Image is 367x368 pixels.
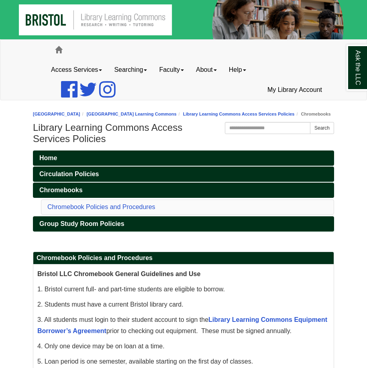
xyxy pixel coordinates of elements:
a: Home [33,150,334,166]
a: [GEOGRAPHIC_DATA] [33,112,80,116]
a: Searching [108,60,153,80]
span: 2. Students must have a current Bristol library card. [37,301,183,308]
a: [GEOGRAPHIC_DATA] Learning Commons [87,112,177,116]
span: Bristol LLC Chromebook General Guidelines and Use [37,270,200,277]
a: Circulation Policies [33,167,334,182]
a: Access Services [45,60,108,80]
a: Faculty [153,60,190,80]
span: 1. Bristol current full- and part-time students are eligible to borrow. [37,286,225,293]
span: Home [39,155,57,161]
a: Group Study Room Policies [33,216,334,232]
a: Chromebooks [33,183,334,198]
button: Search [310,122,334,134]
h1: Library Learning Commons Access Services Policies [33,122,334,144]
h2: Chromebook Policies and Procedures [33,252,334,264]
a: Library Learning Commons Access Services Policies [183,112,295,116]
a: Help [223,60,252,80]
span: 3. All students must login to their student account to sign the prior to checking out equipment. ... [37,316,327,334]
a: My Library Account [261,80,328,100]
a: About [190,60,223,80]
nav: breadcrumb [33,110,334,118]
div: Guide Pages [33,150,334,232]
span: 5. Loan period is one semester, available starting on the first day of classes. [37,358,253,365]
a: Chromebook Policies and Procedures [47,203,155,210]
span: 4. Only one device may be on loan at a time. [37,343,165,350]
span: Circulation Policies [39,171,99,177]
span: Chromebooks [39,187,83,193]
li: Chromebooks [294,110,330,118]
span: Group Study Room Policies [39,220,124,227]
